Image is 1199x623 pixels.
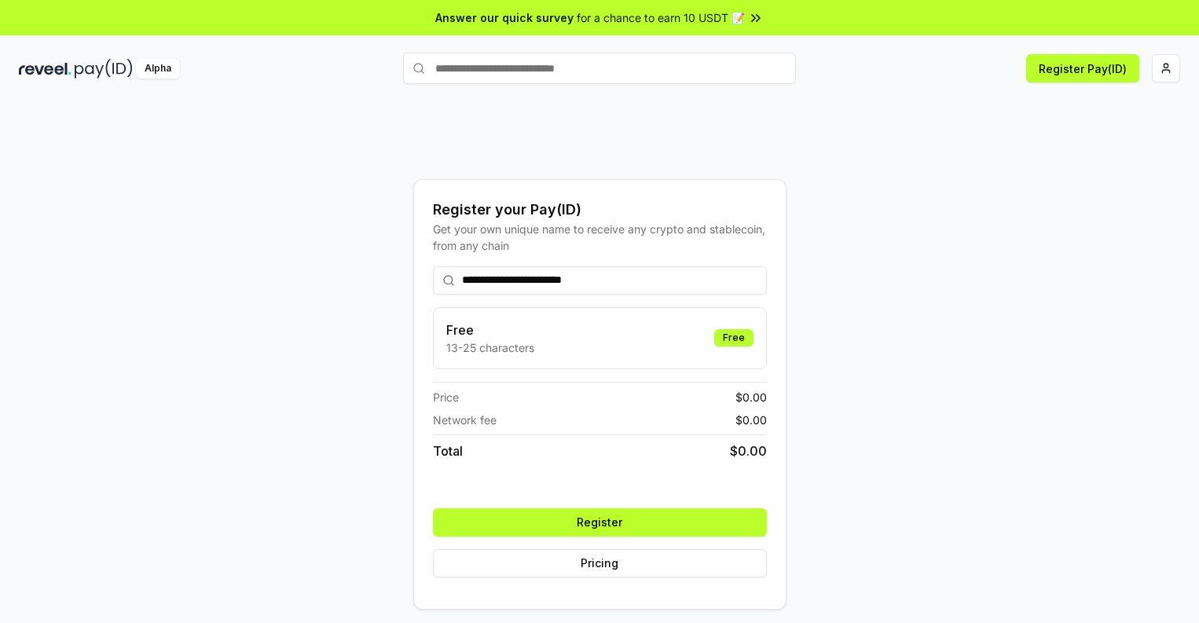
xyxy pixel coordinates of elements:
[577,9,745,26] span: for a chance to earn 10 USDT 📝
[19,59,71,79] img: reveel_dark
[730,442,767,460] span: $ 0.00
[433,442,463,460] span: Total
[446,339,534,356] p: 13-25 characters
[433,389,459,405] span: Price
[136,59,180,79] div: Alpha
[433,199,767,221] div: Register your Pay(ID)
[433,508,767,537] button: Register
[435,9,574,26] span: Answer our quick survey
[433,549,767,577] button: Pricing
[1026,54,1139,82] button: Register Pay(ID)
[735,389,767,405] span: $ 0.00
[433,221,767,254] div: Get your own unique name to receive any crypto and stablecoin, from any chain
[446,321,534,339] h3: Free
[714,329,753,346] div: Free
[75,59,133,79] img: pay_id
[735,412,767,428] span: $ 0.00
[433,412,497,428] span: Network fee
